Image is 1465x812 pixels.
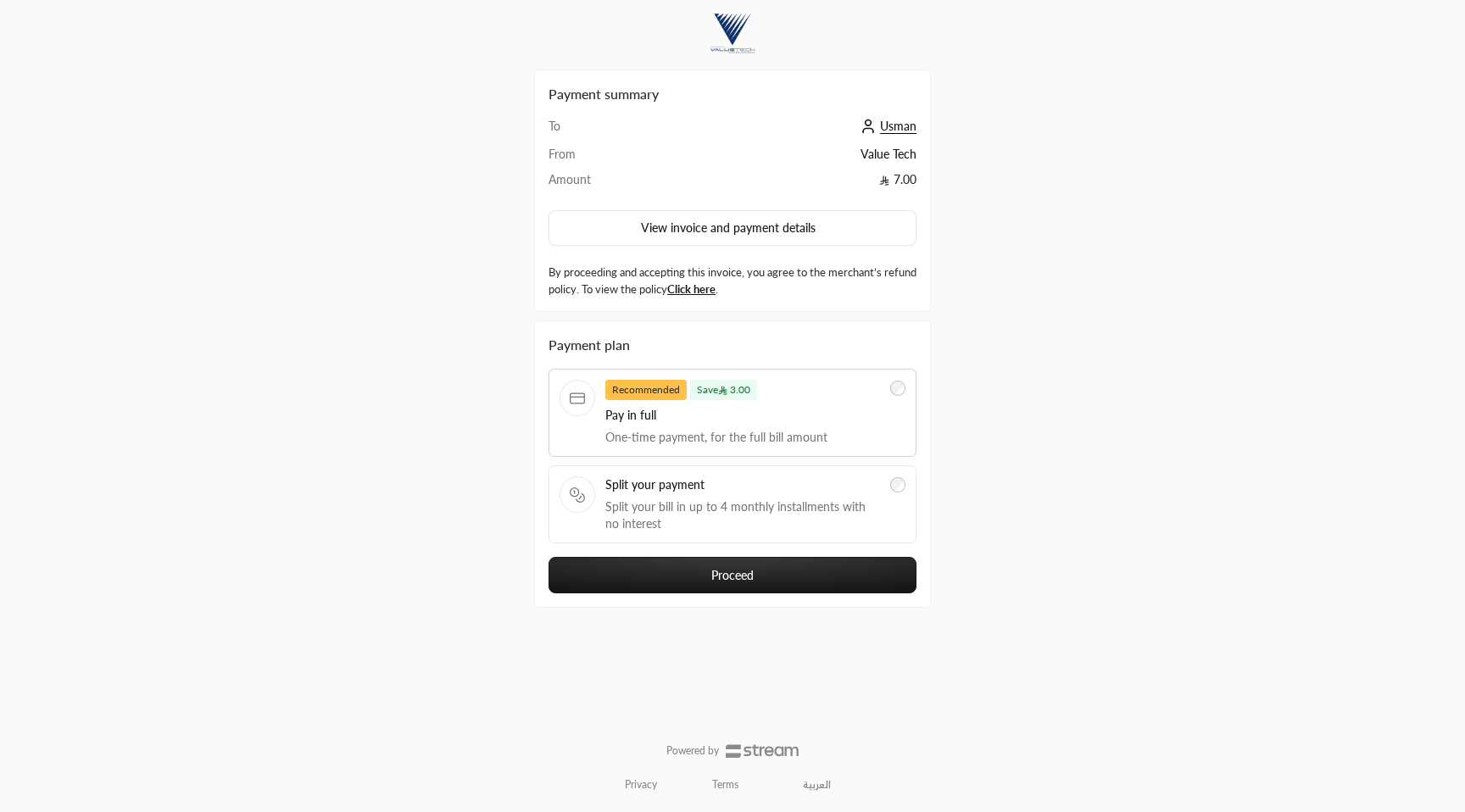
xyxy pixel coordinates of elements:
h2: Payment summary [549,84,916,104]
td: Value Tech [700,146,916,171]
span: Pay in full [605,407,880,424]
button: View invoice and payment details [549,210,916,246]
a: Terms [712,778,738,792]
a: العربية [794,771,840,798]
button: Proceed [549,557,916,593]
span: Split your bill in up to 4 monthly installments with no interest [605,498,880,532]
span: Usman [880,119,916,134]
input: RecommendedSave 3.00Pay in fullOne-time payment, for the full bill amount [890,381,905,396]
div: Payment plan [549,335,916,355]
td: From [549,146,700,171]
span: Split your payment [605,476,880,493]
td: Amount [549,171,700,197]
span: One-time payment, for the full bill amount [605,429,880,446]
input: Split your paymentSplit your bill in up to 4 monthly installments with no interest [890,477,905,492]
td: To [549,118,700,146]
label: By proceeding and accepting this invoice, you agree to the merchant’s refund policy. To view the ... [549,264,916,298]
a: Click here [667,282,716,296]
a: Usman [856,119,916,133]
span: Save 3.00 [690,380,757,400]
p: Powered by [666,744,719,758]
span: Recommended [605,380,687,400]
td: 7.00 [700,171,916,197]
img: Company Logo [710,10,755,56]
a: Privacy [625,778,657,792]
